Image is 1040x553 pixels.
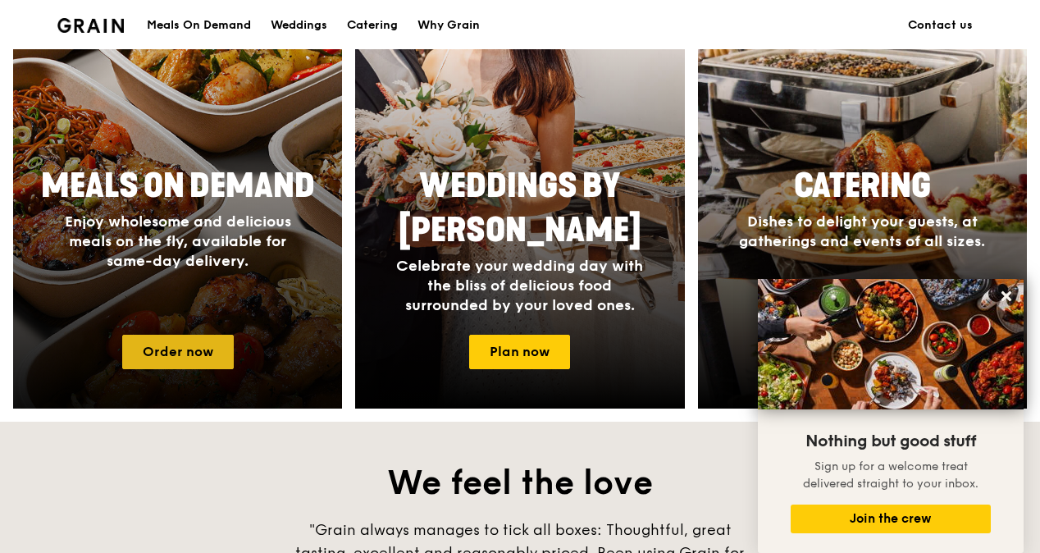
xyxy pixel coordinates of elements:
[65,213,291,270] span: Enjoy wholesome and delicious meals on the fly, available for same-day delivery.
[261,1,337,50] a: Weddings
[758,279,1024,409] img: DSC07876-Edit02-Large.jpeg
[399,167,641,250] span: Weddings by [PERSON_NAME]
[469,335,570,369] a: Plan now
[803,459,978,491] span: Sign up for a welcome treat delivered straight to your inbox.
[147,1,251,50] div: Meals On Demand
[417,1,480,50] div: Why Grain
[739,213,985,250] span: Dishes to delight your guests, at gatherings and events of all sizes.
[271,1,327,50] div: Weddings
[41,167,315,206] span: Meals On Demand
[791,505,991,533] button: Join the crew
[396,257,643,314] span: Celebrate your wedding day with the bliss of delicious food surrounded by your loved ones.
[408,1,490,50] a: Why Grain
[347,1,398,50] div: Catering
[337,1,408,50] a: Catering
[122,335,234,369] a: Order now
[898,1,983,50] a: Contact us
[993,283,1019,309] button: Close
[805,432,976,451] span: Nothing but good stuff
[794,167,931,206] span: Catering
[57,18,124,33] img: Grain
